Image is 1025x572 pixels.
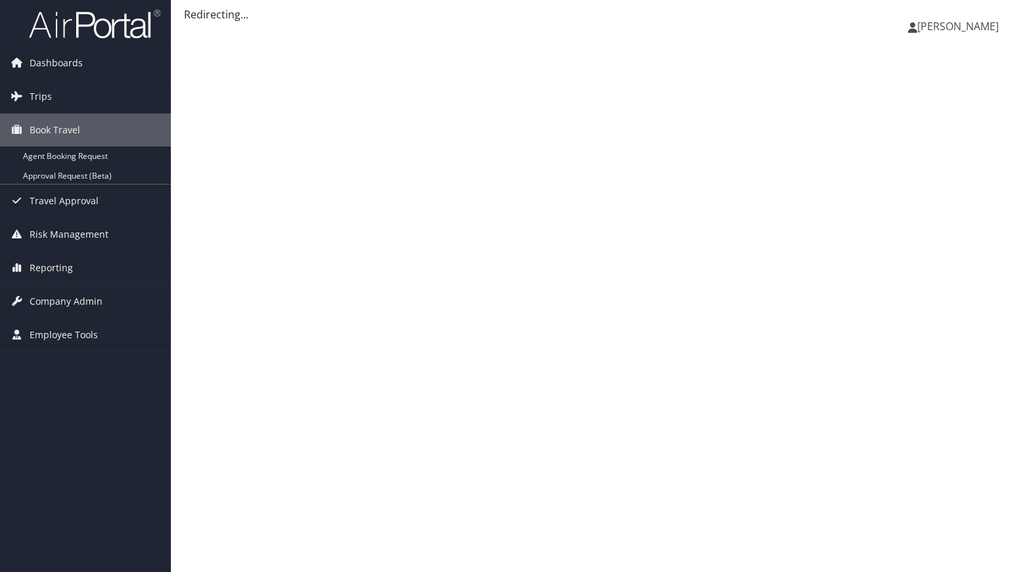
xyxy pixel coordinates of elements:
[184,7,1012,22] div: Redirecting...
[30,80,52,113] span: Trips
[908,7,1012,46] a: [PERSON_NAME]
[917,19,999,33] span: [PERSON_NAME]
[30,114,80,146] span: Book Travel
[30,285,102,318] span: Company Admin
[29,9,160,39] img: airportal-logo.png
[30,252,73,284] span: Reporting
[30,47,83,79] span: Dashboards
[30,218,108,251] span: Risk Management
[30,185,99,217] span: Travel Approval
[30,319,98,351] span: Employee Tools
